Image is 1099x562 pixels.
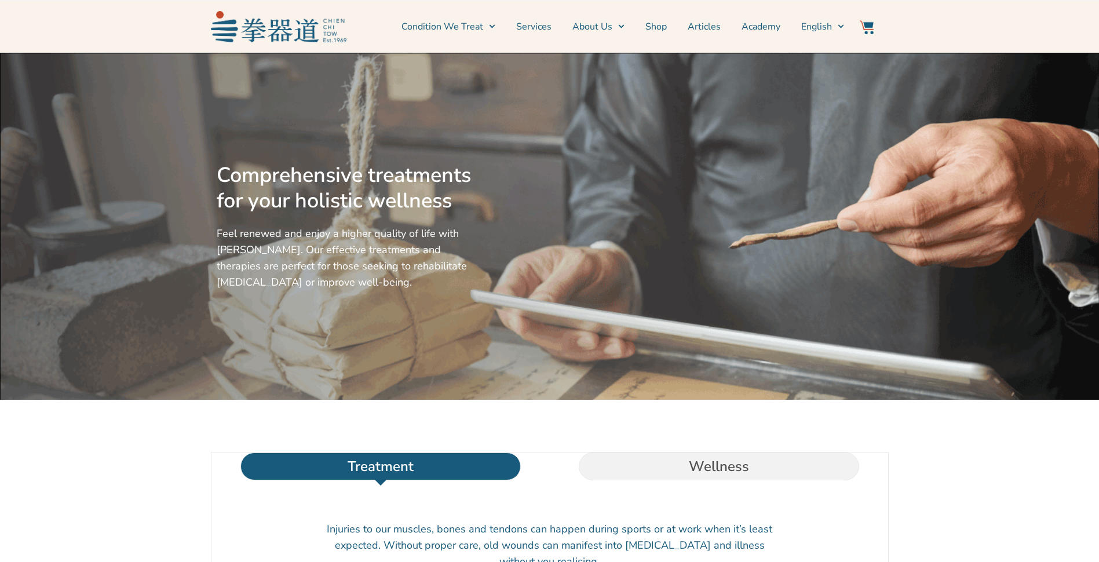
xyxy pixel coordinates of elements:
a: English [801,12,844,41]
a: Articles [688,12,721,41]
span: English [801,20,832,34]
img: Website Icon-03 [860,20,874,34]
a: Condition We Treat [401,12,495,41]
a: Shop [645,12,667,41]
p: Feel renewed and enjoy a higher quality of life with [PERSON_NAME]. Our effective treatments and ... [217,225,476,290]
h2: Comprehensive treatments for your holistic wellness [217,163,476,214]
a: About Us [572,12,625,41]
a: Services [516,12,552,41]
nav: Menu [352,12,845,41]
a: Academy [742,12,780,41]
